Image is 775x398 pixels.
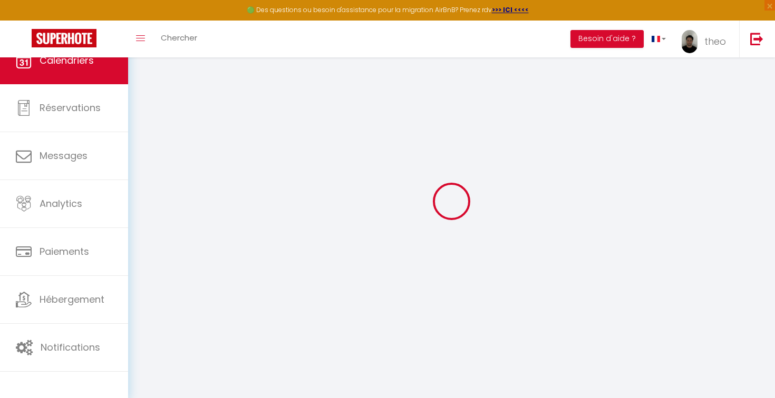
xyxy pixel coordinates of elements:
[40,245,89,258] span: Paiements
[682,30,697,53] img: ...
[161,32,197,43] span: Chercher
[570,30,644,48] button: Besoin d'aide ?
[750,32,763,45] img: logout
[492,5,529,14] a: >>> ICI <<<<
[41,341,100,354] span: Notifications
[153,21,205,57] a: Chercher
[32,29,96,47] img: Super Booking
[674,21,739,57] a: ... theo
[704,35,726,48] span: theo
[40,101,101,114] span: Réservations
[40,293,104,306] span: Hébergement
[40,149,88,162] span: Messages
[40,197,82,210] span: Analytics
[40,54,94,67] span: Calendriers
